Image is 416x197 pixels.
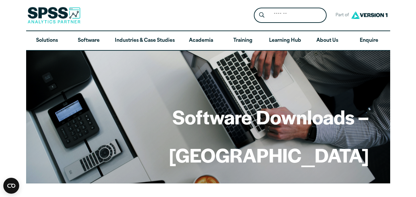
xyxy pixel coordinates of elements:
button: Search magnifying glass icon [255,9,268,22]
a: Solutions [26,31,68,50]
button: Open CMP widget [3,178,19,194]
h1: Software Downloads – [169,104,369,130]
svg: Search magnifying glass icon [259,12,264,18]
a: Software [68,31,110,50]
a: Learning Hub [264,31,306,50]
a: Academia [180,31,222,50]
span: Part of [332,11,349,20]
a: Enquire [348,31,390,50]
form: Site Header Search Form [254,8,327,23]
a: Industries & Case Studies [110,31,180,50]
a: About Us [306,31,348,50]
h1: [GEOGRAPHIC_DATA] [169,142,369,168]
img: SPSS Analytics Partner [27,7,80,24]
nav: Desktop version of site main menu [26,31,390,50]
img: Version1 Logo [349,9,389,21]
a: Training [222,31,263,50]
